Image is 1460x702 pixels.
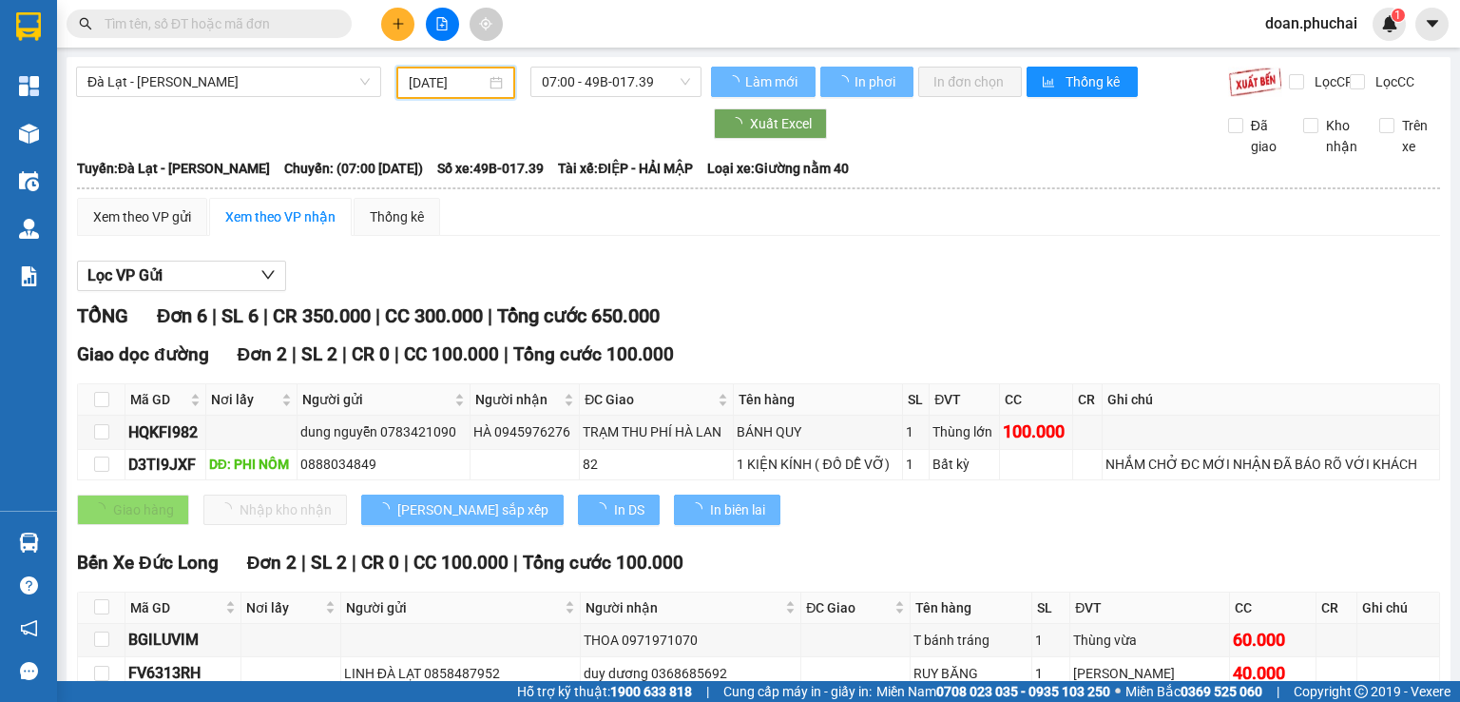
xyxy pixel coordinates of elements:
[370,206,424,227] div: Thống kê
[1392,9,1405,22] sup: 1
[302,389,450,410] span: Người gửi
[855,71,898,92] span: In phơi
[413,552,509,574] span: CC 100.000
[1035,663,1066,684] div: 1
[87,68,370,96] span: Đà Lạt - Gia Lai
[542,68,691,96] span: 07:00 - 49B-017.39
[397,499,548,520] span: [PERSON_NAME] sắp xếp
[723,681,872,702] span: Cung cấp máy in - giấy in:
[903,384,931,416] th: SL
[361,495,564,525] button: [PERSON_NAME] sắp xếp
[16,12,41,41] img: logo-vxr
[584,630,798,651] div: THOA 0971971070
[284,158,423,179] span: Chuyến: (07:00 [DATE])
[1316,593,1357,624] th: CR
[128,453,202,477] div: D3TI9JXF
[707,158,849,179] span: Loại xe: Giường nằm 40
[1073,384,1103,416] th: CR
[714,108,827,139] button: Xuất Excel
[1277,681,1279,702] span: |
[876,681,1110,702] span: Miền Nam
[584,663,798,684] div: duy dương 0368685692
[437,158,544,179] span: Số xe: 49B-017.39
[1415,8,1449,41] button: caret-down
[157,304,207,327] span: Đơn 6
[1035,630,1066,651] div: 1
[87,263,163,287] span: Lọc VP Gửi
[209,454,295,475] div: DĐ: PHI NÔM
[1027,67,1138,97] button: bar-chartThống kê
[1230,593,1316,624] th: CC
[1070,593,1230,624] th: ĐVT
[409,72,485,93] input: 13/08/2025
[426,8,459,41] button: file-add
[260,267,276,283] span: down
[504,343,509,365] span: |
[130,389,186,410] span: Mã GD
[913,630,1028,651] div: T bánh tráng
[513,343,674,365] span: Tổng cước 100.000
[1073,630,1226,651] div: Thùng vừa
[1181,684,1262,699] strong: 0369 525 060
[1228,67,1282,97] img: 9k=
[19,171,39,191] img: warehouse-icon
[1233,627,1313,653] div: 60.000
[263,304,268,327] span: |
[745,71,800,92] span: Làm mới
[558,158,693,179] span: Tài xế: ĐIỆP - HẢI MẬP
[385,304,483,327] span: CC 300.000
[1357,593,1440,624] th: Ghi chú
[820,67,913,97] button: In phơi
[1354,685,1368,698] span: copyright
[711,67,816,97] button: Làm mới
[906,454,927,475] div: 1
[203,495,347,525] button: Nhập kho nhận
[1066,71,1123,92] span: Thống kê
[20,662,38,680] span: message
[1103,384,1440,416] th: Ghi chú
[301,343,337,365] span: SL 2
[93,206,191,227] div: Xem theo VP gửi
[344,663,577,684] div: LINH ĐÀ LẠT 0858487952
[1115,688,1121,695] span: ⚪️
[125,450,206,480] td: D3TI9JXF
[614,499,644,520] span: In DS
[674,495,780,525] button: In biên lai
[20,576,38,595] span: question-circle
[19,266,39,286] img: solution-icon
[1318,115,1365,157] span: Kho nhận
[1394,115,1441,157] span: Trên xe
[1307,71,1356,92] span: Lọc CR
[906,421,927,442] div: 1
[221,304,259,327] span: SL 6
[435,17,449,30] span: file-add
[1125,681,1262,702] span: Miền Bắc
[610,684,692,699] strong: 1900 633 818
[1032,593,1070,624] th: SL
[517,681,692,702] span: Hỗ trợ kỹ thuật:
[737,454,898,475] div: 1 KIỆN KÍNH ( ĐỒ DỄ VỠ)
[375,304,380,327] span: |
[77,161,270,176] b: Tuyến: Đà Lạt - [PERSON_NAME]
[911,593,1032,624] th: Tên hàng
[77,343,209,365] span: Giao dọc đường
[1233,660,1313,687] div: 40.000
[246,597,321,618] span: Nơi lấy
[79,17,92,30] span: search
[1368,71,1417,92] span: Lọc CC
[488,304,492,327] span: |
[930,384,1000,416] th: ĐVT
[932,421,996,442] div: Thùng lớn
[273,304,371,327] span: CR 350.000
[729,117,750,130] span: loading
[392,17,405,30] span: plus
[404,552,409,574] span: |
[913,663,1028,684] div: RUY BĂNG
[346,597,561,618] span: Người gửi
[292,343,297,365] span: |
[593,502,614,516] span: loading
[381,8,414,41] button: plus
[19,76,39,96] img: dashboard-icon
[836,75,852,88] span: loading
[583,421,730,442] div: TRẠM THU PHÍ HÀ LAN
